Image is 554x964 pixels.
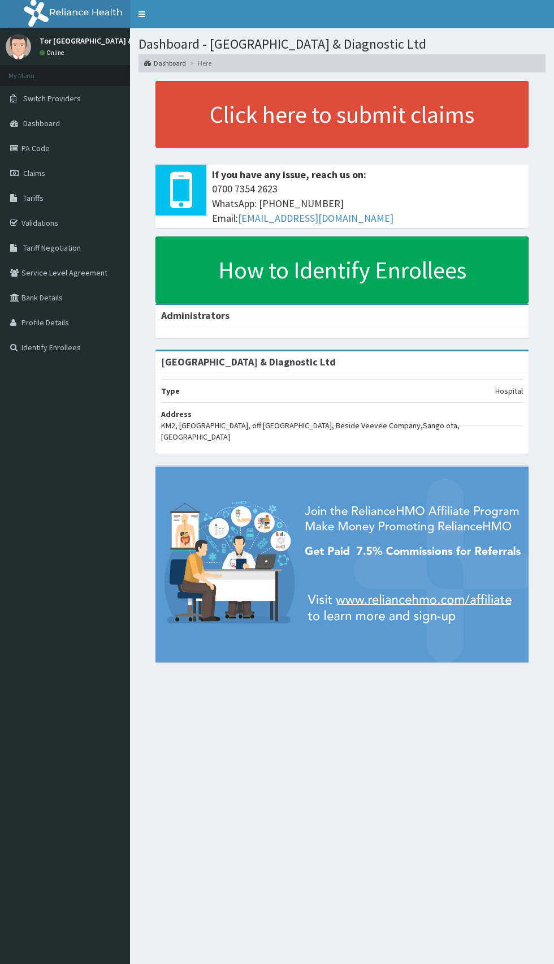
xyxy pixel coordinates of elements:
[495,385,523,397] p: Hospital
[6,34,31,59] img: User Image
[23,168,45,178] span: Claims
[40,49,67,57] a: Online
[144,58,186,68] a: Dashboard
[155,467,529,662] img: provider-team-banner.png
[161,309,230,322] b: Administrators
[23,243,81,253] span: Tariff Negotiation
[238,212,393,225] a: [EMAIL_ADDRESS][DOMAIN_NAME]
[23,193,44,203] span: Tariffs
[187,58,211,68] li: Here
[161,386,180,396] b: Type
[212,168,366,181] b: If you have any issue, reach us on:
[161,355,336,368] strong: [GEOGRAPHIC_DATA] & Diagnostic Ltd
[161,409,192,419] b: Address
[138,37,546,51] h1: Dashboard - [GEOGRAPHIC_DATA] & Diagnostic Ltd
[155,81,529,148] a: Click here to submit claims
[212,182,523,225] span: 0700 7354 2623 WhatsApp: [PHONE_NUMBER] Email:
[23,118,60,128] span: Dashboard
[40,37,189,45] p: Tor [GEOGRAPHIC_DATA] & Diagnostic LTD
[23,93,81,104] span: Switch Providers
[155,236,529,303] a: How to Identify Enrollees
[161,420,523,442] p: KM2, [GEOGRAPHIC_DATA], off [GEOGRAPHIC_DATA], Beside Veevee Company,Sango ota, [GEOGRAPHIC_DATA]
